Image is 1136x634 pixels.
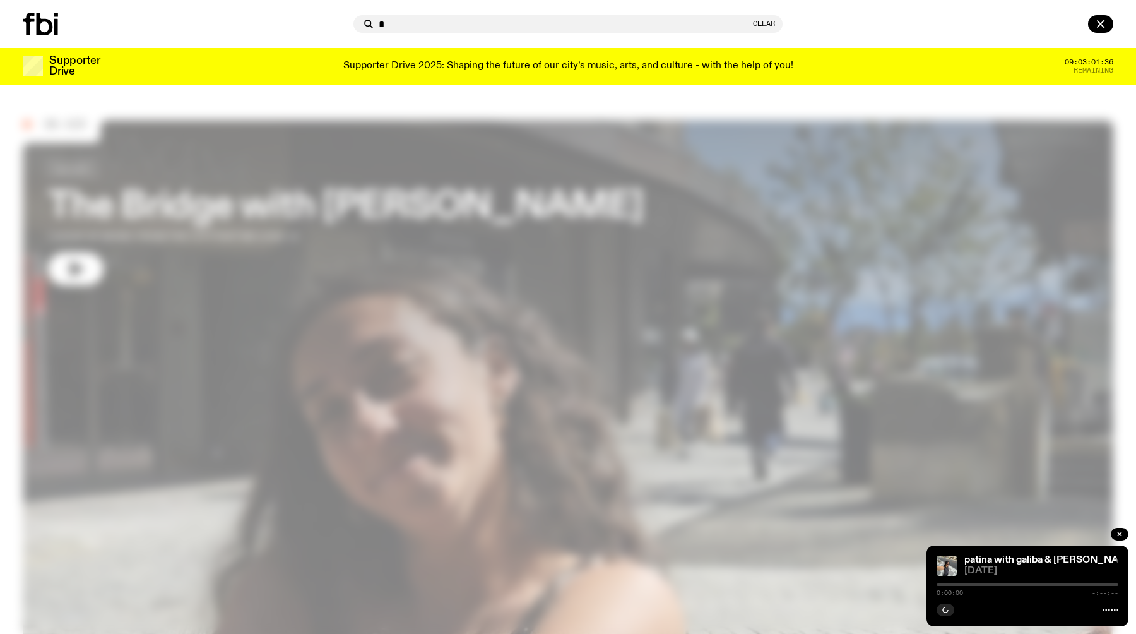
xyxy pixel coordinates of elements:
[753,20,775,27] button: Clear
[49,56,100,77] h3: Supporter Drive
[1074,67,1113,74] span: Remaining
[937,590,963,596] span: 0:00:00
[1065,59,1113,66] span: 09:03:01:36
[343,61,793,72] p: Supporter Drive 2025: Shaping the future of our city’s music, arts, and culture - with the help o...
[964,566,1118,576] span: [DATE]
[1092,590,1118,596] span: -:--:--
